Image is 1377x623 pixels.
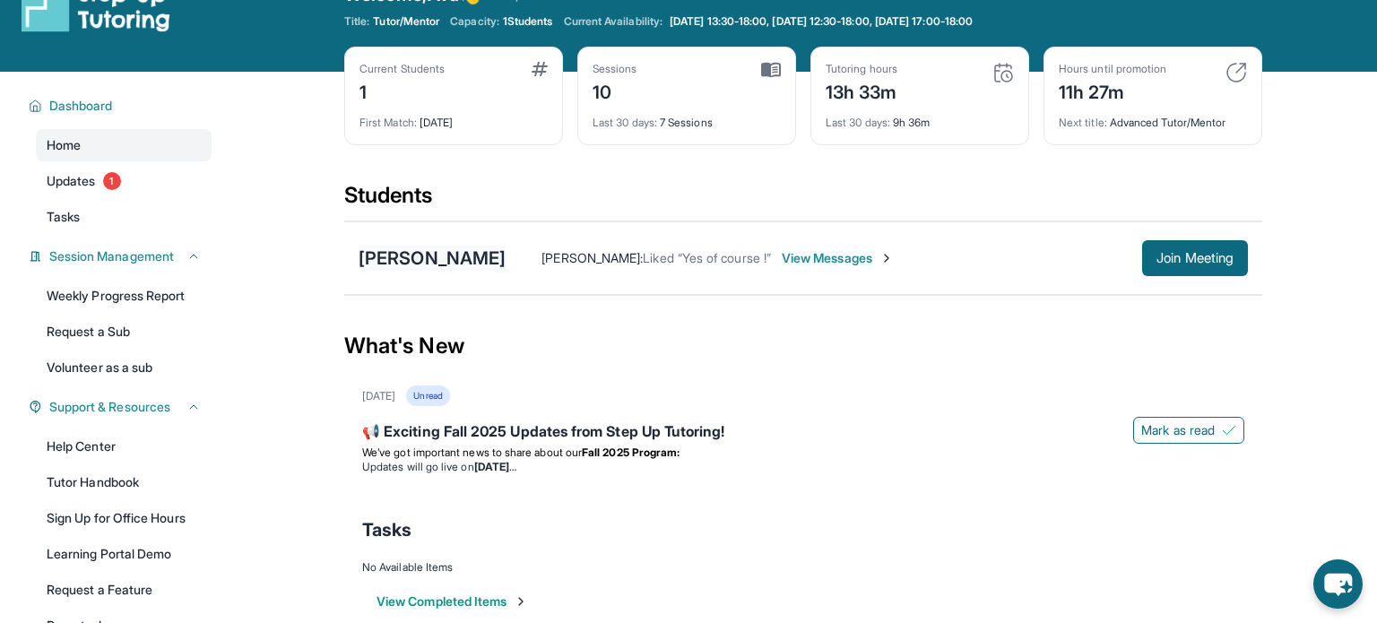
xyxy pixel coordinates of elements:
a: Home [36,129,212,161]
span: [DATE] 13:30-18:00, [DATE] 12:30-18:00, [DATE] 17:00-18:00 [670,14,973,29]
div: 9h 36m [826,105,1014,130]
button: chat-button [1313,559,1363,609]
div: No Available Items [362,560,1244,575]
span: Next title : [1059,116,1107,129]
button: Mark as read [1133,417,1244,444]
li: Updates will go live on [362,460,1244,474]
img: card [1225,62,1247,83]
div: Current Students [359,62,445,76]
strong: [DATE] [474,460,516,473]
span: First Match : [359,116,417,129]
div: Advanced Tutor/Mentor [1059,105,1247,130]
span: Mark as read [1141,421,1215,439]
span: View Messages [782,249,894,267]
button: Session Management [42,247,201,265]
a: Updates1 [36,165,212,197]
div: [DATE] [362,389,395,403]
strong: Fall 2025 Program: [582,446,680,459]
span: 1 Students [503,14,553,29]
div: 7 Sessions [593,105,781,130]
div: Tutoring hours [826,62,897,76]
button: Dashboard [42,97,201,115]
img: Mark as read [1222,423,1236,437]
a: Help Center [36,430,212,463]
span: 1 [103,172,121,190]
div: 10 [593,76,637,105]
span: Title: [344,14,369,29]
span: Liked “Yes of course !” [643,250,771,265]
img: card [992,62,1014,83]
span: Capacity: [450,14,499,29]
span: Tasks [47,208,80,226]
a: [DATE] 13:30-18:00, [DATE] 12:30-18:00, [DATE] 17:00-18:00 [666,14,976,29]
a: Tutor Handbook [36,466,212,498]
span: Tutor/Mentor [373,14,439,29]
span: [PERSON_NAME] : [541,250,643,265]
div: 13h 33m [826,76,897,105]
a: Weekly Progress Report [36,280,212,312]
a: Sign Up for Office Hours [36,502,212,534]
div: What's New [344,307,1262,385]
a: Tasks [36,201,212,233]
span: Current Availability: [564,14,663,29]
img: Chevron-Right [879,251,894,265]
button: Join Meeting [1142,240,1248,276]
img: card [532,62,548,76]
span: Tasks [362,517,411,542]
span: Home [47,136,81,154]
a: Volunteer as a sub [36,351,212,384]
span: Join Meeting [1156,253,1234,264]
div: 📢 Exciting Fall 2025 Updates from Step Up Tutoring! [362,420,1244,446]
img: card [761,62,781,78]
div: Unread [406,385,449,406]
a: Learning Portal Demo [36,538,212,570]
div: [DATE] [359,105,548,130]
a: Request a Feature [36,574,212,606]
span: Last 30 days : [826,116,890,129]
div: [PERSON_NAME] [359,246,506,271]
div: Sessions [593,62,637,76]
span: Updates [47,172,96,190]
div: 11h 27m [1059,76,1166,105]
a: Request a Sub [36,316,212,348]
div: Hours until promotion [1059,62,1166,76]
span: Last 30 days : [593,116,657,129]
span: Dashboard [49,97,113,115]
button: View Completed Items [377,593,528,610]
button: Support & Resources [42,398,201,416]
span: We’ve got important news to share about our [362,446,582,459]
span: Support & Resources [49,398,170,416]
span: Session Management [49,247,174,265]
div: Students [344,181,1262,221]
div: 1 [359,76,445,105]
